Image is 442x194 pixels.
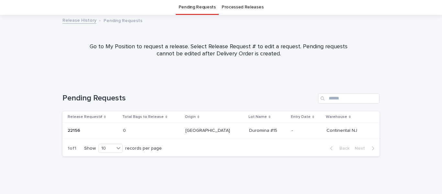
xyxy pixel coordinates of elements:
button: Next [352,145,380,151]
p: records per page [125,146,162,151]
p: Total Bags to Release [122,113,164,120]
p: Release Request# [68,113,102,120]
p: Continental NJ [326,127,359,133]
p: 1 of 1 [62,141,82,156]
p: 22156 [68,127,82,133]
a: Release History [62,16,96,24]
span: Next [355,146,369,151]
button: Back [325,145,352,151]
p: 0 [123,127,127,133]
div: 10 [99,145,114,152]
span: Back [336,146,349,151]
tr: 2215622156 00 [GEOGRAPHIC_DATA][GEOGRAPHIC_DATA] Duromina #15Duromina #15 -Continental NJContinen... [62,123,380,139]
p: Lot Name [249,113,267,120]
p: Go to My Position to request a release. Select Release Request # to edit a request. Pending reque... [89,43,348,57]
p: Origin [185,113,196,120]
p: Warehouse [326,113,347,120]
p: Duromina #15 [249,127,279,133]
p: [GEOGRAPHIC_DATA] [185,127,231,133]
input: Search [318,93,380,104]
p: - [292,128,321,133]
p: Show [84,146,96,151]
h1: Pending Requests [62,94,315,103]
p: Pending Requests [104,17,142,24]
p: Entry Date [291,113,311,120]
